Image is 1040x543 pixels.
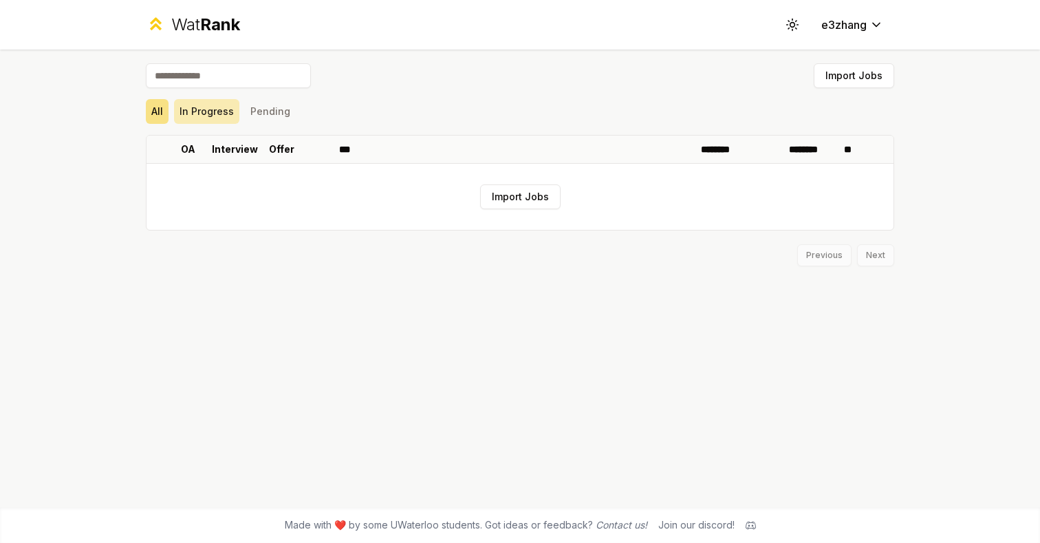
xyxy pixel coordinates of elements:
button: Import Jobs [480,184,561,209]
a: WatRank [146,14,240,36]
span: Rank [200,14,240,34]
div: Wat [171,14,240,36]
span: Made with ❤️ by some UWaterloo students. Got ideas or feedback? [285,518,647,532]
button: Import Jobs [814,63,894,88]
button: In Progress [174,99,239,124]
button: e3zhang [810,12,894,37]
p: OA [181,142,195,156]
button: All [146,99,169,124]
span: e3zhang [821,17,867,33]
button: Pending [245,99,296,124]
div: Join our discord! [658,518,735,532]
p: Interview [212,142,258,156]
a: Contact us! [596,519,647,531]
p: Offer [269,142,294,156]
